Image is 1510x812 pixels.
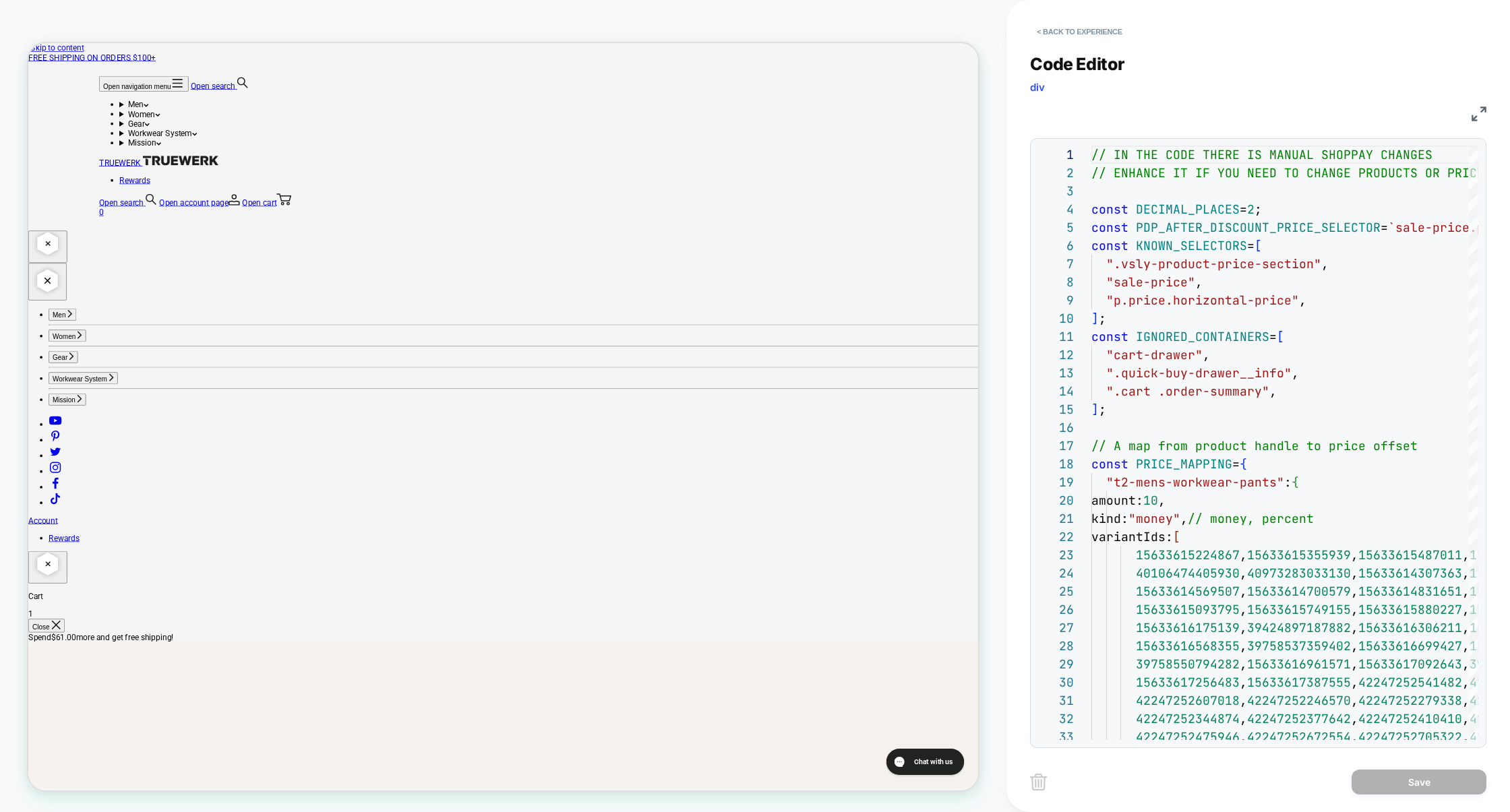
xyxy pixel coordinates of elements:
[1247,565,1351,581] span: 40973283033130
[1128,511,1180,526] span: "money"
[27,565,45,577] a: Follow on Instagram
[1136,729,1240,745] span: 42247252475946
[1037,237,1074,255] div: 6
[94,153,253,166] a: TRUEWERK
[27,439,119,455] button: Workwear System
[1240,547,1247,563] span: ,
[1462,602,1470,617] span: ,
[1247,693,1351,708] span: 42247252246570
[1106,474,1284,490] span: "t2-mens-workwear-pants"
[1158,493,1166,508] span: ,
[1037,164,1074,182] div: 2
[121,127,1173,139] summary: Mission
[121,177,162,189] a: Rewards
[1358,584,1462,599] span: 15633614831651
[1136,675,1240,690] span: 15633617256483
[5,774,28,784] span: Close
[1255,201,1262,217] span: ;
[1030,81,1045,94] span: div
[1321,256,1329,272] span: ,
[32,414,53,425] span: Gear
[1099,311,1106,326] span: ;
[1136,656,1240,672] span: 39758550794282
[1472,106,1486,121] img: fullscreen
[175,206,267,219] span: Open account page
[1292,365,1299,381] span: ,
[1037,437,1074,455] div: 17
[1091,493,1143,508] span: amount:
[1143,493,1158,508] span: 10
[1037,291,1074,309] div: 9
[1091,147,1432,162] span: // IN THE CODE THERE IS MANUAL SHOPPAY CHANGES
[1037,546,1074,564] div: 23
[1240,656,1247,672] span: ,
[27,502,45,515] a: Follow on YouTube
[1030,774,1047,790] img: delete
[1240,456,1247,472] span: {
[1299,292,1306,308] span: ,
[1136,638,1240,654] span: 15633616568355
[1462,547,1470,563] span: ,
[1351,711,1358,726] span: ,
[94,219,100,232] cart-count: 0
[94,153,150,166] span: TRUEWERK
[1037,309,1074,327] div: 10
[121,114,1173,127] summary: Workwear System
[1136,693,1240,708] span: 42247252607018
[1037,619,1074,637] div: 27
[1195,274,1203,290] span: ,
[1240,729,1247,745] span: ,
[1030,54,1124,74] span: Code Editor
[1091,165,1462,181] span: // ENHANCE IT IF YOU NEED TO CHANGE PRODUCTS OR PR
[30,786,63,799] span: $61.00
[1247,584,1351,599] span: 15633614700579
[1106,383,1269,399] span: ".cart .order-summary"
[1462,711,1470,726] span: ,
[1462,675,1470,690] span: ,
[27,467,77,483] button: Mission
[1240,565,1247,581] span: ,
[152,150,253,164] img: TRUEWERK
[1180,511,1188,526] span: ,
[121,75,1173,88] summary: Men
[1091,220,1128,235] span: const
[1247,729,1351,745] span: 42247252672554
[32,471,63,481] span: Mission
[1091,329,1128,344] span: const
[121,88,1173,101] summary: Women
[1247,675,1351,690] span: 15633617387555
[1358,602,1462,617] span: 15633615880227
[94,206,154,219] span: Open search
[1358,711,1462,726] span: 42247252410410
[1037,273,1074,291] div: 8
[1091,511,1128,526] span: kind:
[1037,400,1074,418] div: 15
[1358,565,1462,581] span: 15633614307363
[1358,638,1462,654] span: 15633616699427
[1136,220,1381,235] span: PDP_AFTER_DISCOUNT_PRICE_SELECTOR
[1277,329,1284,344] span: [
[1037,346,1074,364] div: 12
[1136,456,1232,472] span: PRICE_MAPPING
[1037,455,1074,473] div: 18
[1037,146,1074,164] div: 1
[100,53,190,63] span: Open navigation menu
[1037,327,1074,346] div: 11
[1030,21,1128,42] button: < Back to experience
[1240,711,1247,726] span: ,
[1255,238,1262,253] span: [
[1462,729,1470,745] span: ,
[1099,402,1106,417] span: ;
[1136,584,1240,599] span: 15633614569507
[1106,292,1299,308] span: "p.price.horizontal-price"
[1188,511,1314,526] span: // money, percent
[1203,347,1210,363] span: ,
[1240,638,1247,654] span: ,
[1351,638,1358,654] span: ,
[1462,165,1492,181] span: ICES
[1462,565,1470,581] span: ,
[1462,638,1470,654] span: ,
[27,586,45,598] a: Follow on Facebook
[1037,655,1074,673] div: 29
[94,44,214,65] button: Open navigation menu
